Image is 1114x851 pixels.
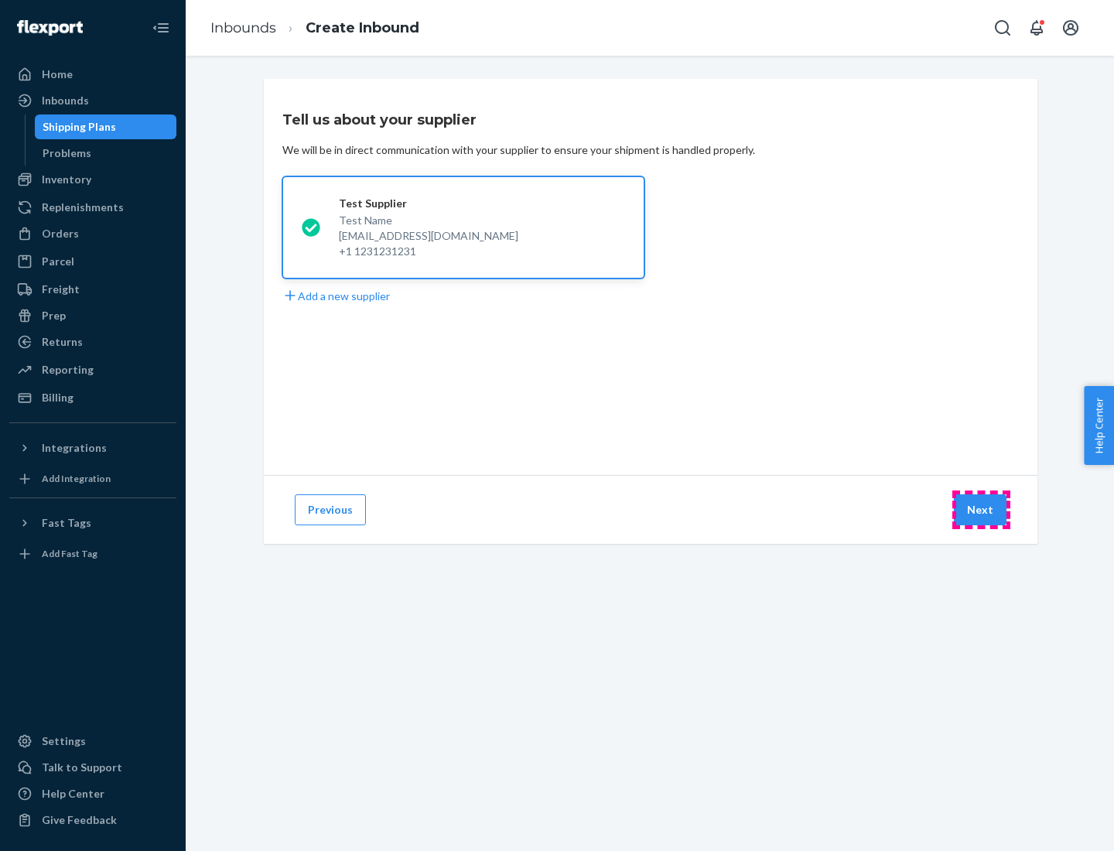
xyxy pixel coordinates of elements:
div: Talk to Support [42,760,122,775]
div: Add Integration [42,472,111,485]
div: Parcel [42,254,74,269]
a: Freight [9,277,176,302]
button: Add a new supplier [282,288,390,304]
button: Open account menu [1055,12,1086,43]
div: Settings [42,733,86,749]
button: Previous [295,494,366,525]
div: Reporting [42,362,94,378]
div: Orders [42,226,79,241]
a: Inventory [9,167,176,192]
a: Reporting [9,357,176,382]
a: Help Center [9,781,176,806]
button: Open Search Box [987,12,1018,43]
div: Fast Tags [42,515,91,531]
div: Billing [42,390,73,405]
div: Shipping Plans [43,119,116,135]
div: Give Feedback [42,812,117,828]
a: Replenishments [9,195,176,220]
a: Orders [9,221,176,246]
a: Parcel [9,249,176,274]
div: Help Center [42,786,104,801]
button: Help Center [1084,386,1114,465]
button: Next [954,494,1006,525]
a: Create Inbound [306,19,419,36]
div: We will be in direct communication with your supplier to ensure your shipment is handled properly. [282,142,755,158]
div: Inventory [42,172,91,187]
ol: breadcrumbs [198,5,432,51]
div: Freight [42,282,80,297]
a: Billing [9,385,176,410]
div: Inbounds [42,93,89,108]
button: Integrations [9,436,176,460]
a: Inbounds [210,19,276,36]
div: Prep [42,308,66,323]
a: Talk to Support [9,755,176,780]
button: Fast Tags [9,511,176,535]
a: Problems [35,141,177,166]
img: Flexport logo [17,20,83,36]
button: Give Feedback [9,808,176,832]
a: Settings [9,729,176,754]
button: Close Navigation [145,12,176,43]
a: Prep [9,303,176,328]
a: Returns [9,330,176,354]
div: Problems [43,145,91,161]
div: Add Fast Tag [42,547,97,560]
a: Shipping Plans [35,114,177,139]
div: Integrations [42,440,107,456]
a: Add Fast Tag [9,542,176,566]
div: Returns [42,334,83,350]
div: Home [42,67,73,82]
h3: Tell us about your supplier [282,110,477,130]
a: Inbounds [9,88,176,113]
a: Home [9,62,176,87]
div: Replenishments [42,200,124,215]
a: Add Integration [9,467,176,491]
button: Open notifications [1021,12,1052,43]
